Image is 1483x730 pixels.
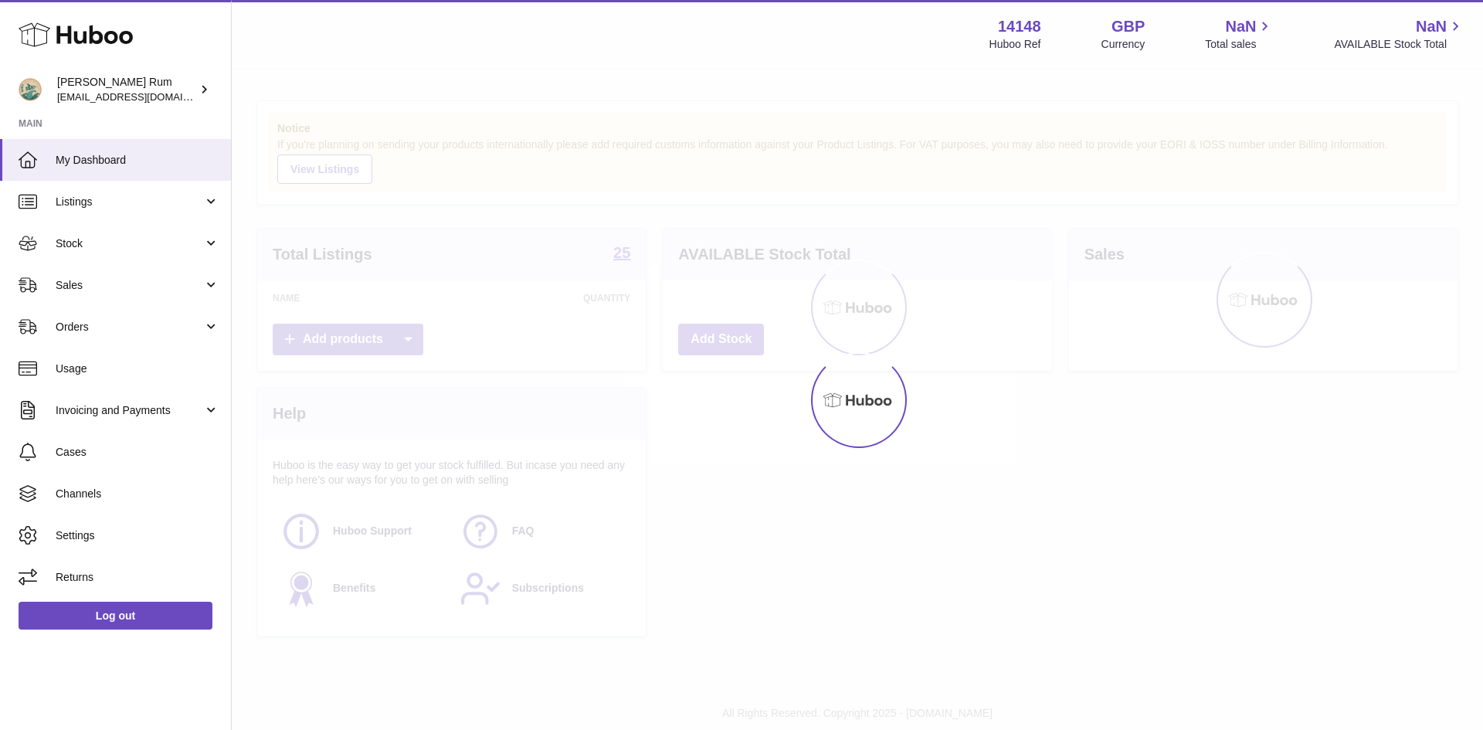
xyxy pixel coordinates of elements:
[56,570,219,585] span: Returns
[56,320,203,334] span: Orders
[1416,16,1447,37] span: NaN
[56,445,219,460] span: Cases
[1334,16,1464,52] a: NaN AVAILABLE Stock Total
[56,487,219,501] span: Channels
[57,75,196,104] div: [PERSON_NAME] Rum
[998,16,1041,37] strong: 14148
[1101,37,1145,52] div: Currency
[56,153,219,168] span: My Dashboard
[1334,37,1464,52] span: AVAILABLE Stock Total
[56,528,219,543] span: Settings
[1225,16,1256,37] span: NaN
[56,403,203,418] span: Invoicing and Payments
[19,78,42,101] img: mail@bartirum.wales
[19,602,212,630] a: Log out
[56,236,203,251] span: Stock
[1205,37,1274,52] span: Total sales
[1111,16,1145,37] strong: GBP
[56,195,203,209] span: Listings
[57,90,227,103] span: [EMAIL_ADDRESS][DOMAIN_NAME]
[56,278,203,293] span: Sales
[56,362,219,376] span: Usage
[989,37,1041,52] div: Huboo Ref
[1205,16,1274,52] a: NaN Total sales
